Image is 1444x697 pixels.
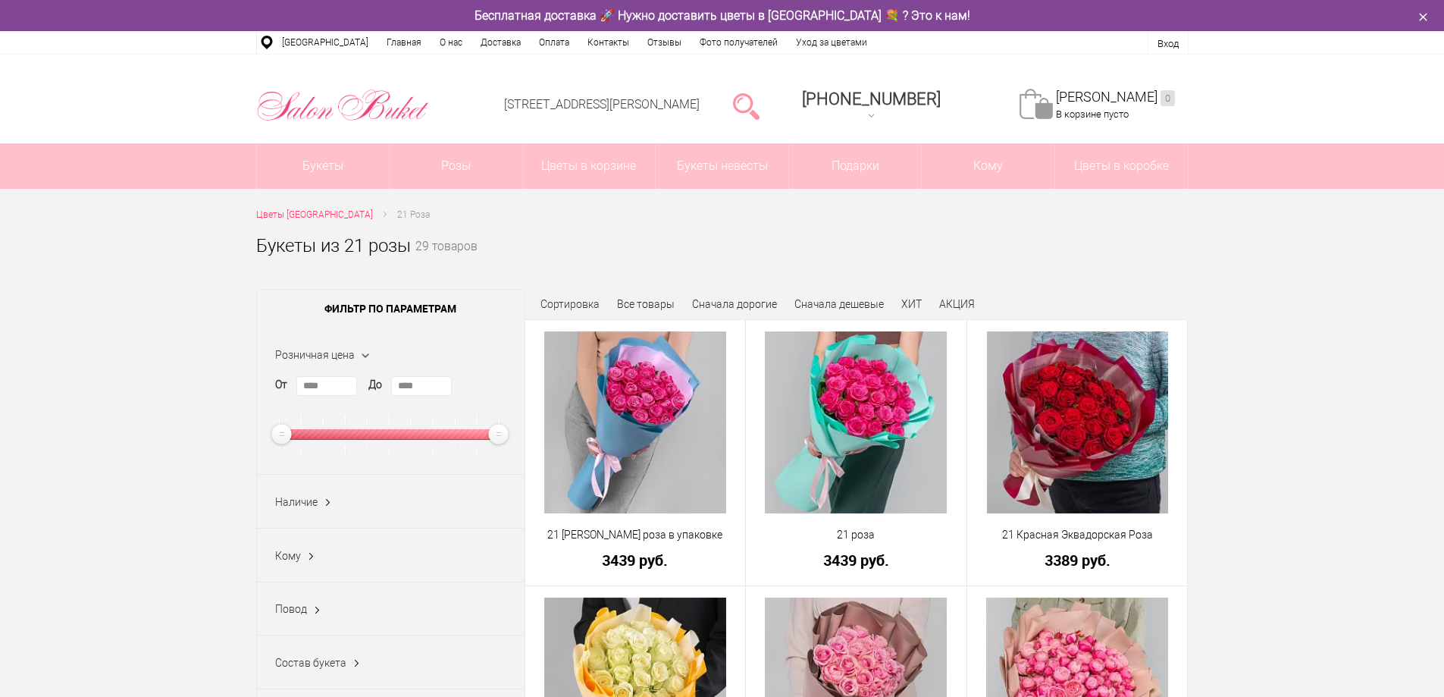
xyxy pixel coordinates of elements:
[540,298,600,310] span: Сортировка
[922,143,1054,189] span: Кому
[275,496,318,508] span: Наличие
[765,331,947,513] img: 21 роза
[275,349,355,361] span: Розничная цена
[802,89,941,108] span: [PHONE_NUMBER]
[756,552,957,568] a: 3439 руб.
[275,377,287,393] label: От
[377,31,431,54] a: Главная
[1056,108,1129,120] span: В корзине пусто
[1161,90,1175,106] ins: 0
[756,527,957,543] a: 21 роза
[431,31,471,54] a: О нас
[617,298,675,310] a: Все товары
[1055,143,1188,189] a: Цветы в коробке
[390,143,522,189] a: Розы
[256,207,373,223] a: Цветы [GEOGRAPHIC_DATA]
[793,84,950,127] a: [PHONE_NUMBER]
[257,143,390,189] a: Букеты
[256,86,430,125] img: Цветы Нижний Новгород
[638,31,691,54] a: Отзывы
[939,298,975,310] a: АКЦИЯ
[789,143,922,189] a: Подарки
[368,377,382,393] label: До
[415,241,478,278] small: 29 товаров
[504,97,700,111] a: [STREET_ADDRESS][PERSON_NAME]
[273,31,377,54] a: [GEOGRAPHIC_DATA]
[275,603,307,615] span: Повод
[1157,38,1179,49] a: Вход
[523,143,656,189] a: Цветы в корзине
[275,657,346,669] span: Состав букета
[530,31,578,54] a: Оплата
[256,209,373,220] span: Цветы [GEOGRAPHIC_DATA]
[1056,89,1175,106] a: [PERSON_NAME]
[544,331,726,513] img: 21 Малиновая роза в упаковке
[901,298,922,310] a: ХИТ
[275,550,301,562] span: Кому
[692,298,777,310] a: Сначала дорогие
[656,143,788,189] a: Букеты невесты
[397,209,430,220] span: 21 Роза
[535,527,736,543] a: 21 [PERSON_NAME] роза в упаковке
[787,31,876,54] a: Уход за цветами
[535,552,736,568] a: 3439 руб.
[794,298,884,310] a: Сначала дешевые
[691,31,787,54] a: Фото получателей
[977,527,1178,543] a: 21 Красная Эквадорская Роза
[977,552,1178,568] a: 3389 руб.
[987,331,1168,513] img: 21 Красная Эквадорская Роза
[471,31,530,54] a: Доставка
[245,8,1200,24] div: Бесплатная доставка 🚀 Нужно доставить цветы в [GEOGRAPHIC_DATA] 💐 ? Это к нам!
[256,232,411,259] h1: Букеты из 21 розы
[578,31,638,54] a: Контакты
[257,290,525,328] span: Фильтр по параметрам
